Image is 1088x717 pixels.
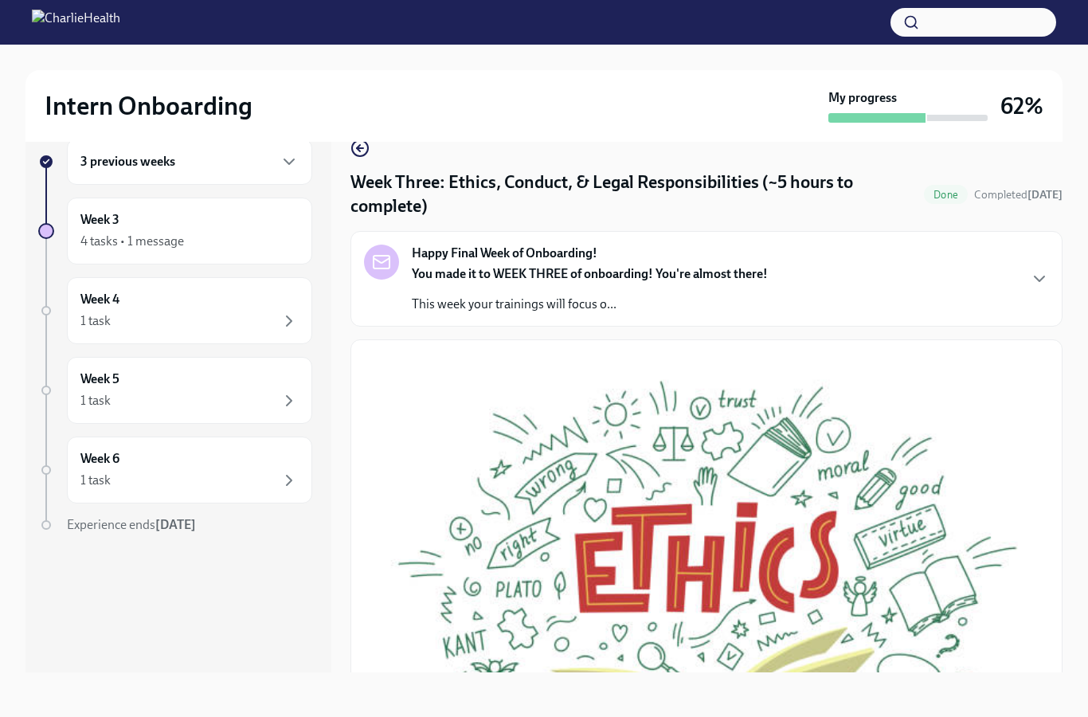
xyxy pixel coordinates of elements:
h6: Week 5 [80,370,119,388]
p: This week your trainings will focus o... [412,296,768,313]
div: 1 task [80,472,111,489]
strong: My progress [828,89,897,107]
span: Completed [974,188,1063,202]
strong: [DATE] [1027,188,1063,202]
h2: Intern Onboarding [45,90,252,122]
a: Week 51 task [38,357,312,424]
span: Experience ends [67,517,196,532]
img: CharlieHealth [32,10,120,35]
div: 1 task [80,312,111,330]
a: Week 34 tasks • 1 message [38,198,312,264]
span: Done [924,189,968,201]
strong: [DATE] [155,517,196,532]
span: September 27th, 2025 22:25 [974,187,1063,202]
a: Week 41 task [38,277,312,344]
div: 1 task [80,392,111,409]
strong: Happy Final Week of Onboarding! [412,245,597,262]
h6: Week 3 [80,211,119,229]
h6: 3 previous weeks [80,153,175,170]
h6: Week 6 [80,450,119,468]
div: 4 tasks • 1 message [80,233,184,250]
div: 3 previous weeks [67,139,312,185]
strong: You made it to WEEK THREE of onboarding! You're almost there! [412,266,768,281]
a: Week 61 task [38,437,312,503]
h4: Week Three: Ethics, Conduct, & Legal Responsibilities (~5 hours to complete) [350,170,918,218]
h3: 62% [1000,92,1043,120]
h6: Week 4 [80,291,119,308]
